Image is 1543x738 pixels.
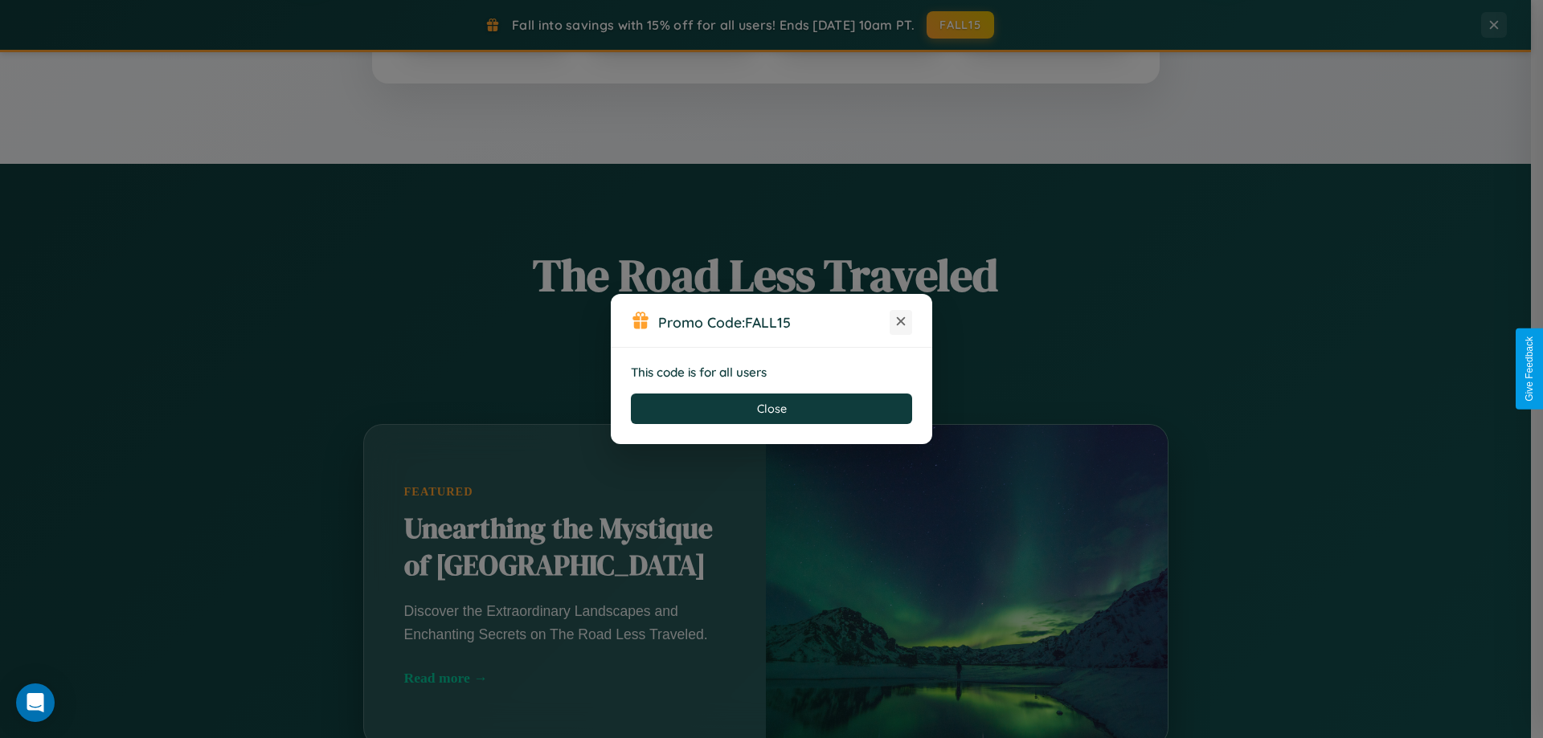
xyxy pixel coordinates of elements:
h3: Promo Code: [658,313,890,331]
button: Close [631,393,912,424]
strong: This code is for all users [631,365,767,380]
div: Give Feedback [1524,336,1535,402]
div: Open Intercom Messenger [16,683,55,722]
b: FALL15 [745,313,791,331]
